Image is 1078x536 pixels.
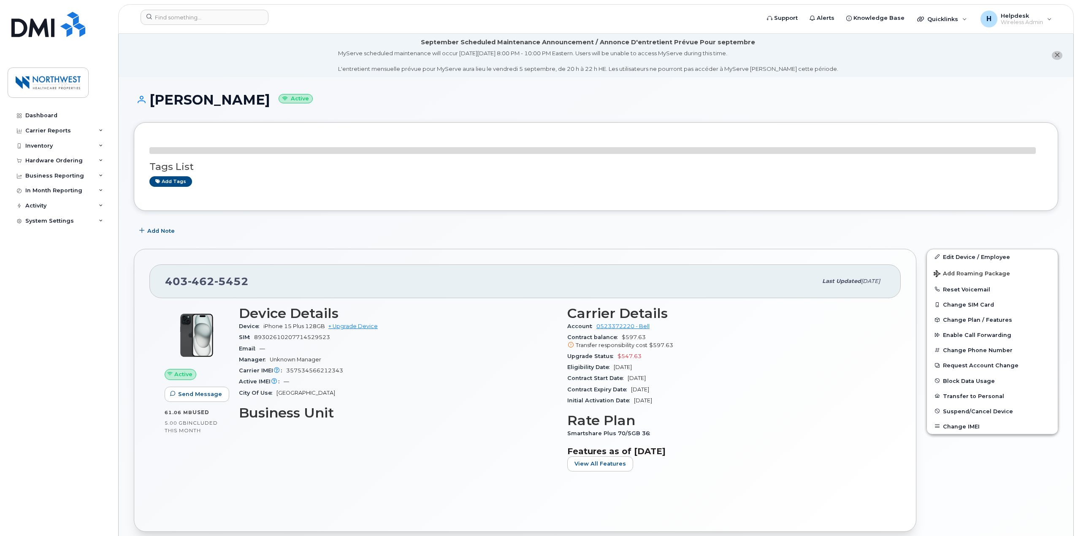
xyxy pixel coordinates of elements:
span: Active [174,370,192,378]
span: — [260,345,265,352]
h3: Features as of [DATE] [567,446,886,456]
button: Send Message [165,387,229,402]
span: Upgrade Status [567,353,618,359]
h3: Carrier Details [567,306,886,321]
button: Enable Call Forwarding [927,327,1058,342]
span: Add Note [147,227,175,235]
span: $597.63 [649,342,673,348]
span: [DATE] [861,278,880,284]
button: Change Plan / Features [927,312,1058,327]
span: 462 [188,275,214,288]
span: 89302610207714529523 [254,334,330,340]
small: Active [279,94,313,104]
span: Device [239,323,263,329]
span: Unknown Manager [270,356,321,363]
button: Reset Voicemail [927,282,1058,297]
span: 5.00 GB [165,420,187,426]
img: iPhone_15_Black.png [171,310,222,361]
span: Add Roaming Package [934,270,1010,278]
h3: Rate Plan [567,413,886,428]
button: View All Features [567,456,633,471]
span: Carrier IMEI [239,367,286,374]
span: Send Message [178,390,222,398]
span: [GEOGRAPHIC_DATA] [276,390,335,396]
span: 61.06 MB [165,409,192,415]
a: Edit Device / Employee [927,249,1058,264]
a: + Upgrade Device [328,323,378,329]
span: $547.63 [618,353,642,359]
span: [DATE] [628,375,646,381]
a: Add tags [149,176,192,187]
h3: Tags List [149,162,1043,172]
button: Change IMEI [927,419,1058,434]
span: included this month [165,420,218,434]
span: used [192,409,209,415]
button: close notification [1052,51,1062,60]
span: City Of Use [239,390,276,396]
span: Enable Call Forwarding [943,332,1011,338]
span: Email [239,345,260,352]
div: September Scheduled Maintenance Announcement / Annonce D'entretient Prévue Pour septembre [421,38,755,47]
button: Transfer to Personal [927,388,1058,404]
span: Contract Start Date [567,375,628,381]
span: [DATE] [631,386,649,393]
button: Suspend/Cancel Device [927,404,1058,419]
span: 5452 [214,275,249,288]
span: Transfer responsibility cost [576,342,647,348]
h3: Business Unit [239,405,557,420]
span: 403 [165,275,249,288]
span: View All Features [574,460,626,468]
span: 357534566212343 [286,367,343,374]
button: Request Account Change [927,358,1058,373]
span: Smartshare Plus 70/5GB 36 [567,430,654,436]
span: Eligibility Date [567,364,614,370]
span: iPhone 15 Plus 128GB [263,323,325,329]
span: [DATE] [634,397,652,404]
span: SIM [239,334,254,340]
span: Account [567,323,596,329]
span: Manager [239,356,270,363]
span: Last updated [822,278,861,284]
a: 0523372220 - Bell [596,323,650,329]
button: Block Data Usage [927,373,1058,388]
h3: Device Details [239,306,557,321]
button: Add Note [134,224,182,239]
span: [DATE] [614,364,632,370]
span: Active IMEI [239,378,284,385]
span: Initial Activation Date [567,397,634,404]
span: — [284,378,289,385]
span: Suspend/Cancel Device [943,408,1013,414]
span: Contract balance [567,334,622,340]
button: Add Roaming Package [927,264,1058,282]
span: Change Plan / Features [943,317,1012,323]
div: MyServe scheduled maintenance will occur [DATE][DATE] 8:00 PM - 10:00 PM Eastern. Users will be u... [338,49,838,73]
h1: [PERSON_NAME] [134,92,1058,107]
button: Change Phone Number [927,342,1058,358]
span: $597.63 [567,334,886,349]
button: Change SIM Card [927,297,1058,312]
span: Contract Expiry Date [567,386,631,393]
